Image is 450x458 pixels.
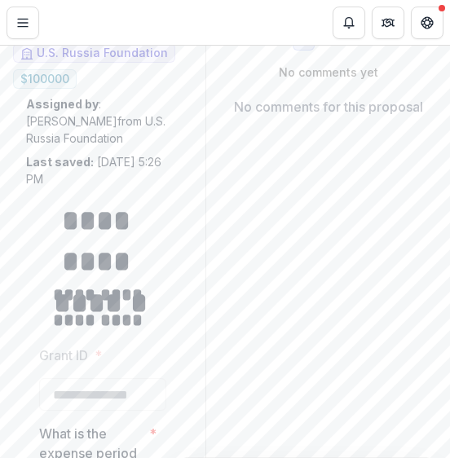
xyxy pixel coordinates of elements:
strong: Assigned by [26,97,99,111]
button: Partners [372,7,404,39]
span: $ 100000 [20,73,69,86]
button: Toggle Menu [7,7,39,39]
p: : [PERSON_NAME] from U.S. Russia Foundation [26,95,179,147]
p: No comments for this proposal [234,97,423,117]
button: Get Help [411,7,443,39]
button: Notifications [333,7,365,39]
p: Grant ID [39,346,88,365]
strong: Last saved: [26,155,94,169]
p: No comments yet [219,64,437,81]
p: [DATE] 5:26 PM [26,153,179,187]
span: U.S. Russia Foundation [37,46,168,60]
